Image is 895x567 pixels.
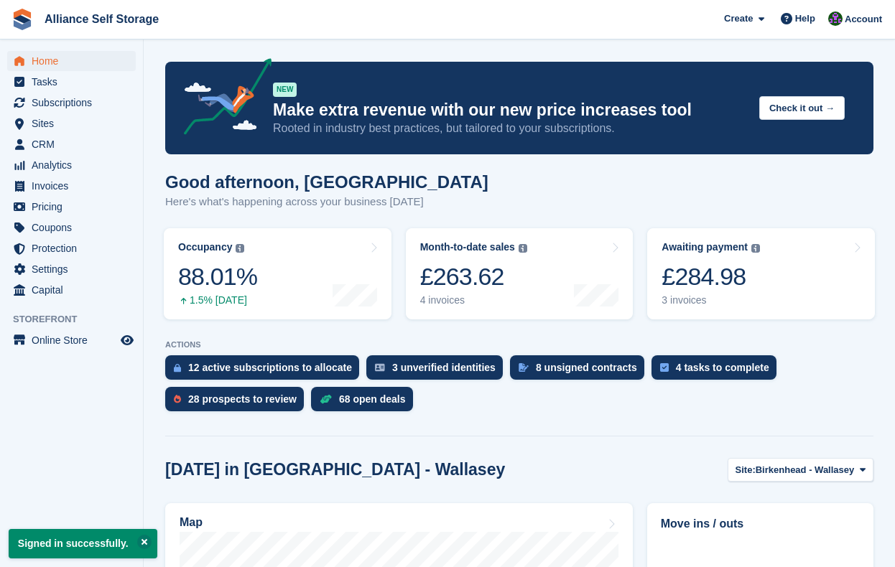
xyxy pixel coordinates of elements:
div: 8 unsigned contracts [536,362,637,373]
span: Invoices [32,176,118,196]
a: Awaiting payment £284.98 3 invoices [647,228,875,319]
span: Pricing [32,197,118,217]
span: Coupons [32,217,118,238]
button: Check it out → [759,96,845,120]
span: Protection [32,238,118,258]
a: Occupancy 88.01% 1.5% [DATE] [164,228,391,319]
a: menu [7,280,136,300]
h2: [DATE] in [GEOGRAPHIC_DATA] - Wallasey [165,460,505,479]
a: menu [7,197,136,217]
img: price-adjustments-announcement-icon-8257ccfd72463d97f412b2fc003d46551f7dbcb40ab6d574587a9cd5c0d94... [172,58,272,140]
img: icon-info-grey-7440780725fd019a000dd9b08b2336e03edf1995a4989e88bcd33f0948082b44.svg [236,244,244,253]
a: menu [7,330,136,350]
span: Tasks [32,72,118,92]
div: £284.98 [662,262,760,291]
a: menu [7,113,136,133]
a: Alliance Self Storage [39,7,164,31]
p: Make extra revenue with our new price increases tool [273,100,748,121]
a: menu [7,259,136,279]
div: 68 open deals [339,393,406,405]
div: 4 invoices [420,294,527,306]
div: Month-to-date sales [420,241,515,253]
a: menu [7,93,136,113]
img: Romilly Norton [828,11,843,26]
span: Create [724,11,753,26]
div: Occupancy [178,241,232,253]
div: Awaiting payment [662,241,748,253]
div: 28 prospects to review [188,393,297,405]
img: prospect-51fa495bee0391a8d652442698ab0144808aea92771e9ea1ae160a38d050c398.svg [174,395,181,403]
a: 3 unverified identities [366,355,510,387]
div: 1.5% [DATE] [178,294,257,306]
div: 12 active subscriptions to allocate [188,362,352,373]
a: Preview store [119,332,136,349]
div: 4 tasks to complete [676,362,769,373]
div: NEW [273,83,297,97]
a: 4 tasks to complete [651,355,784,387]
a: Month-to-date sales £263.62 4 invoices [406,228,634,319]
img: task-75834270c22a3079a89374b754ae025e5fb1db73e45f91037f5363f120a921f8.svg [660,363,669,372]
p: ACTIONS [165,340,873,350]
span: Capital [32,280,118,300]
div: 3 invoices [662,294,760,306]
span: Home [32,51,118,71]
span: Account [845,12,882,27]
img: icon-info-grey-7440780725fd019a000dd9b08b2336e03edf1995a4989e88bcd33f0948082b44.svg [519,244,527,253]
img: verify_identity-adf6edd0f0f0b5bbfe63781bf79b02c33cf7c696d77639b501bdc392416b5a36.svg [375,363,385,372]
span: Settings [32,259,118,279]
a: menu [7,72,136,92]
p: Rooted in industry best practices, but tailored to your subscriptions. [273,121,748,136]
a: 68 open deals [311,387,420,418]
a: 8 unsigned contracts [510,355,651,387]
a: menu [7,176,136,196]
a: 28 prospects to review [165,387,311,418]
img: deal-1b604bf984904fb50ccaf53a9ad4b4a5d6e5aea283cecdc64d6e3604feb123c2.svg [320,394,332,404]
img: contract_signature_icon-13c848040528278c33f63329250d36e43548de30e8caae1d1a13099fd9432cc5.svg [519,363,529,372]
a: menu [7,51,136,71]
p: Here's what's happening across your business [DATE] [165,194,488,210]
span: Analytics [32,155,118,175]
img: icon-info-grey-7440780725fd019a000dd9b08b2336e03edf1995a4989e88bcd33f0948082b44.svg [751,244,760,253]
p: Signed in successfully. [9,529,157,558]
a: 12 active subscriptions to allocate [165,355,366,387]
a: menu [7,155,136,175]
h2: Move ins / outs [661,515,860,533]
button: Site: Birkenhead - Wallasey [728,458,873,482]
span: Birkenhead - Wallasey [756,463,855,477]
div: £263.62 [420,262,527,291]
a: menu [7,238,136,258]
span: Online Store [32,330,118,350]
img: stora-icon-8386f47178a22dfd0bd8f6a31ec36ba5ce8667c1dd55bd0f319d3a0aa187defe.svg [11,9,33,30]
a: menu [7,134,136,154]
div: 88.01% [178,262,257,291]
h2: Map [180,516,203,529]
span: CRM [32,134,118,154]
h1: Good afternoon, [GEOGRAPHIC_DATA] [165,172,488,192]
span: Help [795,11,815,26]
img: active_subscription_to_allocate_icon-d502201f5373d7db506a760aba3b589e785aa758c864c3986d89f69b8ff3... [174,363,181,372]
span: Subscriptions [32,93,118,113]
span: Sites [32,113,118,133]
span: Site: [736,463,756,477]
span: Storefront [13,312,143,327]
a: menu [7,217,136,238]
div: 3 unverified identities [392,362,496,373]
